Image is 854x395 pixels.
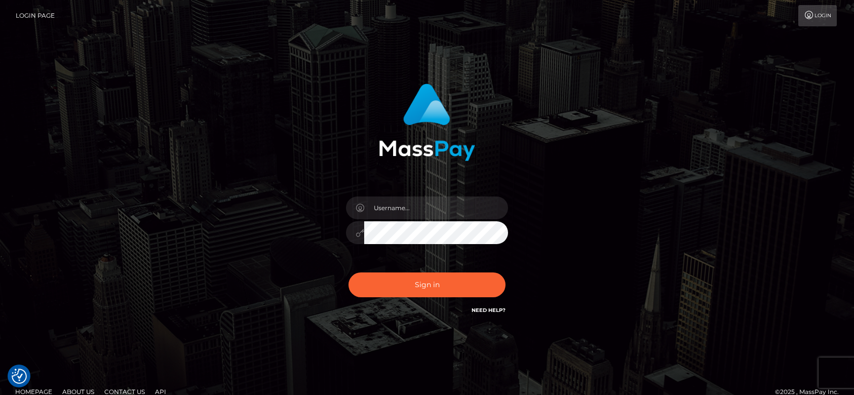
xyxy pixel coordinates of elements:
img: MassPay Login [379,84,475,161]
a: Need Help? [472,307,506,313]
button: Sign in [348,272,506,297]
a: Login [798,5,837,26]
button: Consent Preferences [12,369,27,384]
input: Username... [364,196,508,219]
a: Login Page [16,5,55,26]
img: Revisit consent button [12,369,27,384]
